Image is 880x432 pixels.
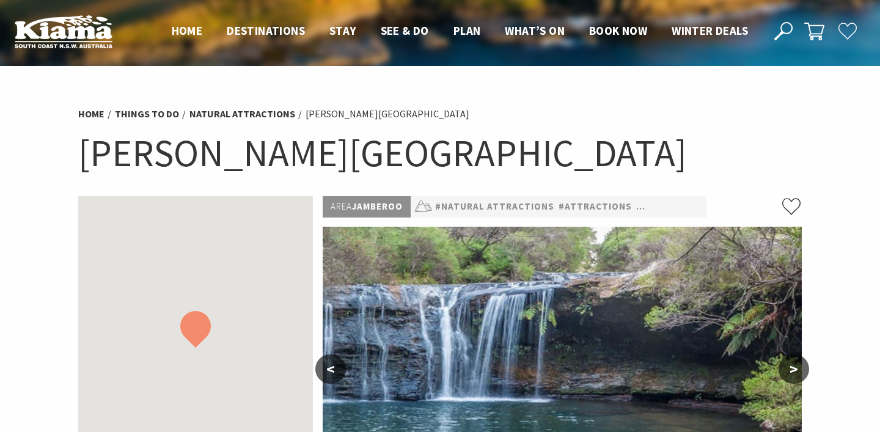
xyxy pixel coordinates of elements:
h1: [PERSON_NAME][GEOGRAPHIC_DATA] [78,128,802,178]
span: Plan [453,23,481,38]
span: Home [172,23,203,38]
span: Destinations [227,23,305,38]
span: See & Do [381,23,429,38]
button: < [315,354,346,384]
nav: Main Menu [159,21,760,42]
span: Book now [589,23,647,38]
li: [PERSON_NAME][GEOGRAPHIC_DATA] [306,106,469,122]
img: Kiama Logo [15,15,112,48]
a: #Nature Walks [636,199,714,214]
a: Natural Attractions [189,108,295,120]
span: What’s On [505,23,565,38]
span: Area [331,200,352,212]
span: Winter Deals [672,23,748,38]
a: #Natural Attractions [435,199,554,214]
a: #Attractions [559,199,632,214]
button: > [779,354,809,384]
span: Stay [329,23,356,38]
a: Home [78,108,105,120]
a: Things To Do [115,108,179,120]
p: Jamberoo [323,196,411,218]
